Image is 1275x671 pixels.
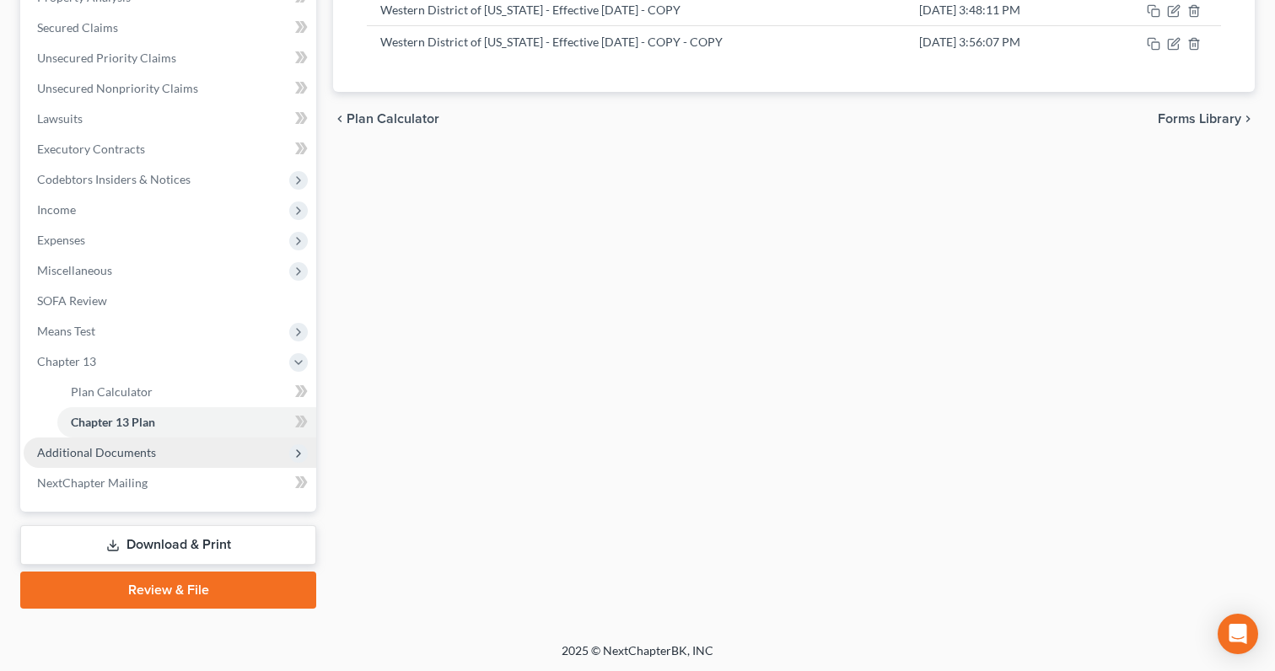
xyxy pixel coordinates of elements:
span: Chapter 13 [37,354,96,368]
span: Unsecured Nonpriority Claims [37,81,198,95]
td: Western District of [US_STATE] - Effective [DATE] - COPY - COPY [367,26,906,58]
span: Plan Calculator [71,384,153,399]
span: Codebtors Insiders & Notices [37,172,191,186]
span: NextChapter Mailing [37,475,148,490]
span: Secured Claims [37,20,118,35]
td: [DATE] 3:56:07 PM [906,26,1093,58]
button: Forms Library chevron_right [1158,112,1255,126]
i: chevron_right [1241,112,1255,126]
i: chevron_left [333,112,347,126]
span: Additional Documents [37,445,156,459]
span: SOFA Review [37,293,107,308]
span: Expenses [37,233,85,247]
span: Means Test [37,324,95,338]
a: Unsecured Priority Claims [24,43,316,73]
a: SOFA Review [24,286,316,316]
span: Forms Library [1158,112,1241,126]
button: chevron_left Plan Calculator [333,112,439,126]
a: Review & File [20,572,316,609]
span: Miscellaneous [37,263,112,277]
span: Income [37,202,76,217]
span: Lawsuits [37,111,83,126]
a: Lawsuits [24,104,316,134]
span: Chapter 13 Plan [71,415,155,429]
a: Secured Claims [24,13,316,43]
span: Executory Contracts [37,142,145,156]
a: NextChapter Mailing [24,468,316,498]
a: Chapter 13 Plan [57,407,316,437]
a: Plan Calculator [57,377,316,407]
span: Unsecured Priority Claims [37,51,176,65]
a: Executory Contracts [24,134,316,164]
a: Download & Print [20,525,316,565]
span: Plan Calculator [347,112,439,126]
div: Open Intercom Messenger [1218,614,1258,654]
a: Unsecured Nonpriority Claims [24,73,316,104]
